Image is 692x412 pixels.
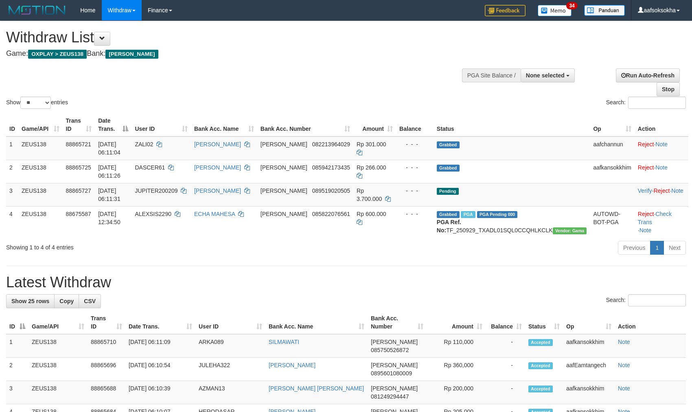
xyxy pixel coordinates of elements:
[635,183,688,206] td: · ·
[269,362,315,368] a: [PERSON_NAME]
[357,141,386,148] span: Rp 301.000
[399,210,430,218] div: - - -
[639,227,652,234] a: Note
[261,141,307,148] span: [PERSON_NAME]
[538,5,572,16] img: Button%20Memo.svg
[28,50,87,59] span: OXPLAY > ZEUS138
[11,298,49,304] span: Show 25 rows
[18,113,63,137] th: Game/API: activate to sort column ascending
[191,113,257,137] th: Bank Acc. Name: activate to sort column ascending
[434,206,590,238] td: TF_250929_TXADL01SQL0CCQHLKCLK
[486,334,525,358] td: -
[66,141,91,148] span: 88865721
[462,68,521,82] div: PGA Site Balance /
[88,358,125,381] td: 88865696
[312,164,350,171] span: Copy 085942173435 to clipboard
[553,227,587,234] span: Vendor URL: https://trx31.1velocity.biz
[105,50,158,59] span: [PERSON_NAME]
[486,358,525,381] td: -
[18,160,63,183] td: ZEUS138
[521,68,575,82] button: None selected
[399,163,430,172] div: - - -
[396,113,434,137] th: Balance
[269,339,299,345] a: SILMAWATI
[528,339,553,346] span: Accepted
[98,187,120,202] span: [DATE] 06:11:31
[261,187,307,194] span: [PERSON_NAME]
[28,311,88,334] th: Game/API: activate to sort column ascending
[486,311,525,334] th: Balance: activate to sort column ascending
[618,385,630,392] a: Note
[195,381,265,404] td: AZMAN13
[437,165,460,172] span: Grabbed
[312,211,350,217] span: Copy 085822076561 to clipboard
[606,97,686,109] label: Search:
[194,211,235,217] a: ECHA MAHESA
[135,211,171,217] span: ALEXSIS2290
[98,164,120,179] span: [DATE] 06:11:26
[357,164,386,171] span: Rp 266.000
[95,113,131,137] th: Date Trans.: activate to sort column descending
[261,211,307,217] span: [PERSON_NAME]
[18,183,63,206] td: ZEUS138
[528,362,553,369] span: Accepted
[584,5,625,16] img: panduan.png
[427,334,486,358] td: Rp 110,000
[618,241,650,255] a: Previous
[371,370,412,377] span: Copy 0895601080009 to clipboard
[265,311,368,334] th: Bank Acc. Name: activate to sort column ascending
[88,334,125,358] td: 88865710
[135,187,177,194] span: JUPITER200209
[664,241,686,255] a: Next
[6,160,18,183] td: 2
[6,137,18,160] td: 1
[628,97,686,109] input: Search:
[125,381,195,404] td: [DATE] 06:10:39
[6,381,28,404] td: 3
[6,334,28,358] td: 1
[84,298,96,304] span: CSV
[371,393,409,400] span: Copy 081249294447 to clipboard
[88,311,125,334] th: Trans ID: activate to sort column ascending
[125,311,195,334] th: Date Trans.: activate to sort column ascending
[371,362,418,368] span: [PERSON_NAME]
[427,311,486,334] th: Amount: activate to sort column ascending
[590,160,634,183] td: aafkansokkhim
[368,311,427,334] th: Bank Acc. Number: activate to sort column ascending
[635,137,688,160] td: ·
[477,211,518,218] span: PGA Pending
[638,164,654,171] a: Reject
[399,140,430,148] div: - - -
[638,141,654,148] a: Reject
[194,164,241,171] a: [PERSON_NAME]
[654,187,670,194] a: Reject
[6,4,68,16] img: MOTION_logo.png
[371,385,418,392] span: [PERSON_NAME]
[437,219,461,234] b: PGA Ref. No:
[563,334,615,358] td: aafkansokkhim
[88,381,125,404] td: 88865688
[54,294,79,308] a: Copy
[618,339,630,345] a: Note
[434,113,590,137] th: Status
[312,187,350,194] span: Copy 089519020505 to clipboard
[437,188,459,195] span: Pending
[371,347,409,353] span: Copy 085750526872 to clipboard
[563,381,615,404] td: aafkansokkhim
[353,113,396,137] th: Amount: activate to sort column ascending
[131,113,191,137] th: User ID: activate to sort column ascending
[261,164,307,171] span: [PERSON_NAME]
[28,334,88,358] td: ZEUS138
[6,206,18,238] td: 4
[357,187,382,202] span: Rp 3.700.000
[195,311,265,334] th: User ID: activate to sort column ascending
[20,97,51,109] select: Showentries
[6,358,28,381] td: 2
[606,294,686,306] label: Search:
[526,72,565,79] span: None selected
[6,113,18,137] th: ID
[590,137,634,160] td: aafchannun
[486,381,525,404] td: -
[135,141,153,148] span: ZALI02
[125,358,195,381] td: [DATE] 06:10:54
